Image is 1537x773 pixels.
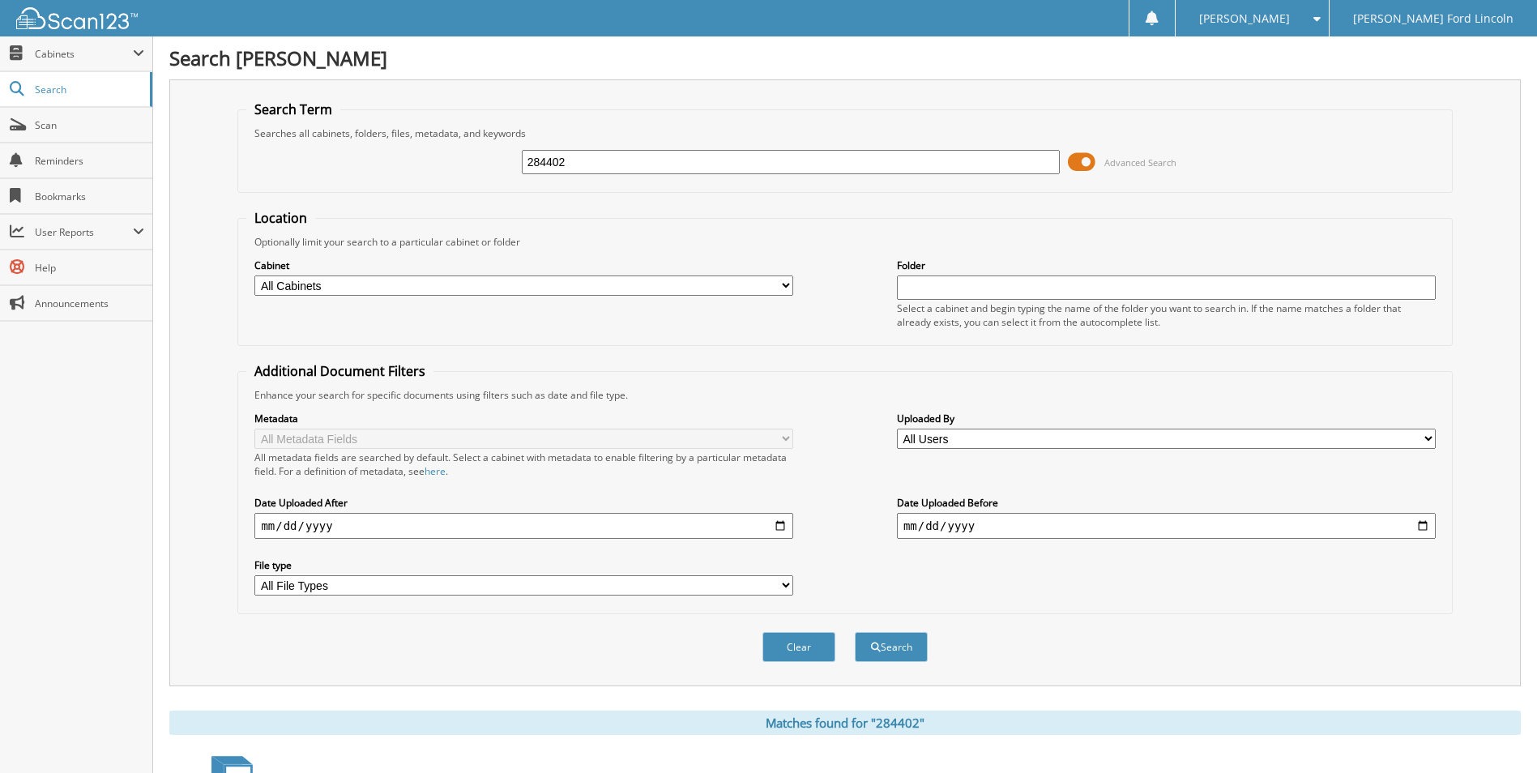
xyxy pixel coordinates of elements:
label: Metadata [254,412,793,425]
label: Uploaded By [897,412,1436,425]
span: Cabinets [35,47,133,61]
span: [PERSON_NAME] [1199,14,1290,23]
button: Search [855,632,928,662]
div: Optionally limit your search to a particular cabinet or folder [246,235,1443,249]
input: start [254,513,793,539]
span: Bookmarks [35,190,144,203]
span: [PERSON_NAME] Ford Lincoln [1353,14,1514,23]
span: Scan [35,118,144,132]
legend: Search Term [246,100,340,118]
span: Advanced Search [1104,156,1176,169]
span: Announcements [35,297,144,310]
label: File type [254,558,793,572]
h1: Search [PERSON_NAME] [169,45,1521,71]
div: Enhance your search for specific documents using filters such as date and file type. [246,388,1443,402]
a: here [425,464,446,478]
button: Clear [762,632,835,662]
div: Searches all cabinets, folders, files, metadata, and keywords [246,126,1443,140]
span: Reminders [35,154,144,168]
label: Folder [897,258,1436,272]
img: scan123-logo-white.svg [16,7,138,29]
iframe: Chat Widget [1456,695,1537,773]
div: All metadata fields are searched by default. Select a cabinet with metadata to enable filtering b... [254,451,793,478]
span: Help [35,261,144,275]
label: Date Uploaded After [254,496,793,510]
span: User Reports [35,225,133,239]
div: Matches found for "284402" [169,711,1521,735]
input: end [897,513,1436,539]
span: Search [35,83,142,96]
legend: Additional Document Filters [246,362,433,380]
legend: Location [246,209,315,227]
label: Cabinet [254,258,793,272]
label: Date Uploaded Before [897,496,1436,510]
div: Select a cabinet and begin typing the name of the folder you want to search in. If the name match... [897,301,1436,329]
